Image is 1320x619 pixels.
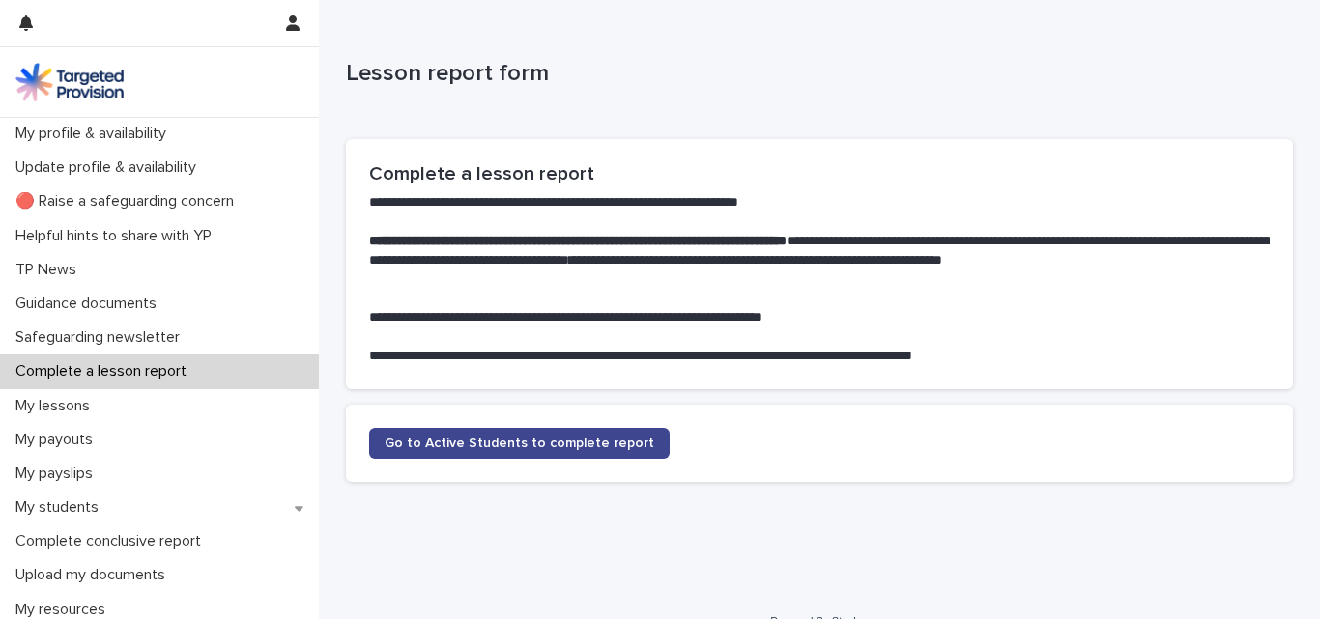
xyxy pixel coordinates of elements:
[346,60,1285,88] p: Lesson report form
[8,362,202,380] p: Complete a lesson report
[8,498,114,517] p: My students
[8,464,108,483] p: My payslips
[8,566,181,584] p: Upload my documents
[8,431,108,449] p: My payouts
[8,261,92,279] p: TP News
[8,295,172,313] p: Guidance documents
[8,601,121,619] p: My resources
[369,428,670,459] a: Go to Active Students to complete report
[385,436,654,450] span: Go to Active Students to complete report
[8,397,105,415] p: My lessons
[8,532,216,550] p: Complete conclusive report
[8,158,212,177] p: Update profile & availability
[8,192,249,211] p: 🔴 Raise a safeguarding concern
[15,63,124,101] img: M5nRWzHhSzIhMunXDL62
[369,162,1270,185] h2: Complete a lesson report
[8,125,182,143] p: My profile & availability
[8,328,195,347] p: Safeguarding newsletter
[8,227,227,245] p: Helpful hints to share with YP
